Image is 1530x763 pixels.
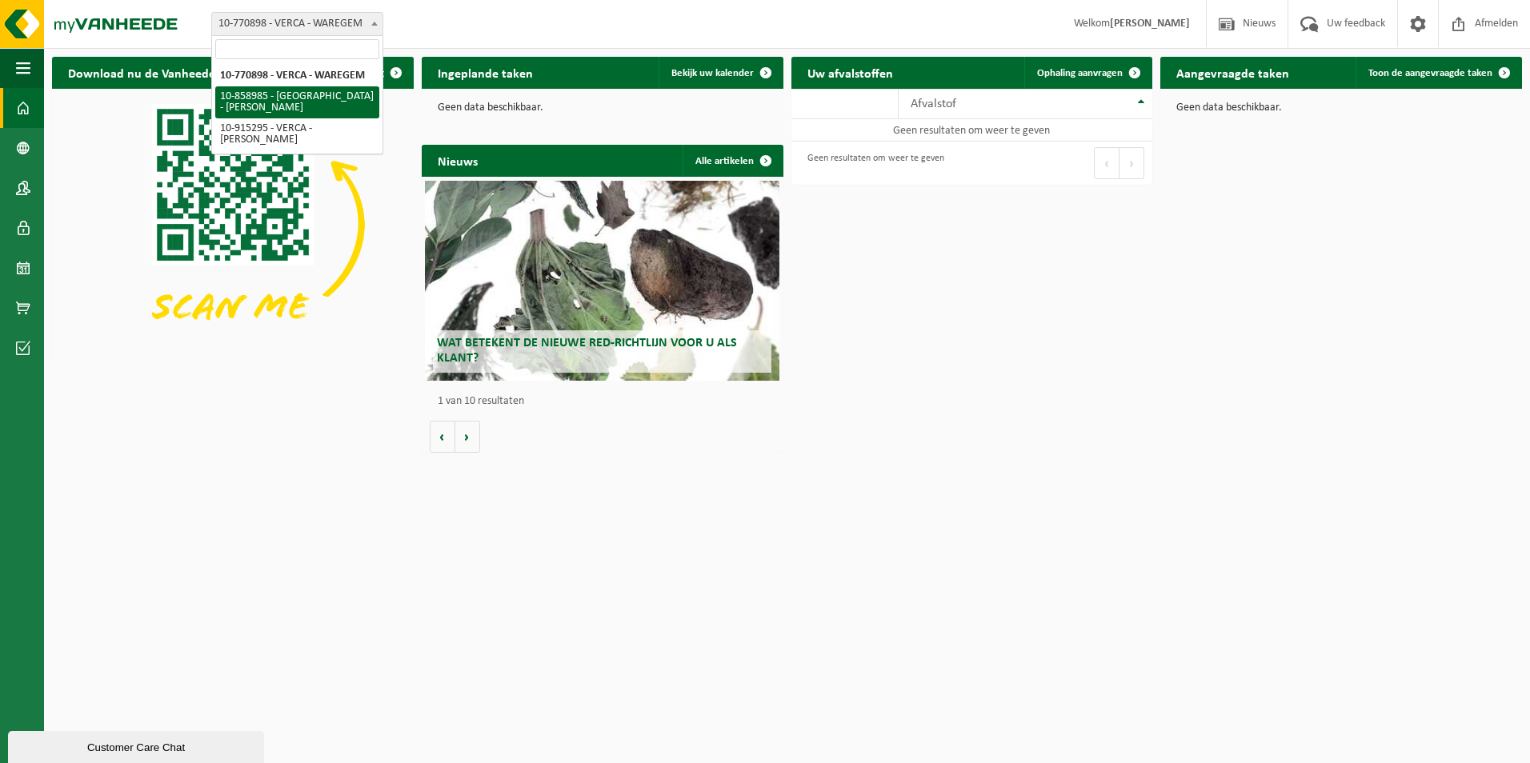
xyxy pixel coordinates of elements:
h2: Aangevraagde taken [1160,57,1305,88]
span: Ophaling aanvragen [1037,68,1123,78]
iframe: chat widget [8,728,267,763]
div: Geen resultaten om weer te geven [799,146,944,181]
a: Bekijk uw kalender [659,57,782,89]
li: 10-770898 - VERCA - WAREGEM [215,66,379,86]
img: Download de VHEPlus App [52,89,414,360]
td: Geen resultaten om weer te geven [791,119,1153,142]
li: 10-915295 - VERCA - [PERSON_NAME] [215,118,379,150]
span: Toon de aangevraagde taken [1368,68,1492,78]
p: 1 van 10 resultaten [438,396,775,407]
h2: Nieuws [422,145,494,176]
span: Afvalstof [911,98,956,110]
h2: Ingeplande taken [422,57,549,88]
span: Bekijk uw kalender [671,68,754,78]
button: Next [1119,147,1144,179]
a: Ophaling aanvragen [1024,57,1151,89]
button: Previous [1094,147,1119,179]
span: 10-770898 - VERCA - WAREGEM [212,13,382,35]
span: Wat betekent de nieuwe RED-richtlijn voor u als klant? [437,337,737,365]
li: 10-858985 - [GEOGRAPHIC_DATA] - [PERSON_NAME] [215,86,379,118]
a: Alle artikelen [683,145,782,177]
h2: Download nu de Vanheede+ app! [52,57,266,88]
button: Vorige [430,421,455,453]
span: 10-770898 - VERCA - WAREGEM [211,12,383,36]
strong: [PERSON_NAME] [1110,18,1190,30]
a: Wat betekent de nieuwe RED-richtlijn voor u als klant? [425,181,779,381]
h2: Uw afvalstoffen [791,57,909,88]
p: Geen data beschikbaar. [438,102,767,114]
p: Geen data beschikbaar. [1176,102,1506,114]
a: Toon de aangevraagde taken [1356,57,1520,89]
button: Volgende [455,421,480,453]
